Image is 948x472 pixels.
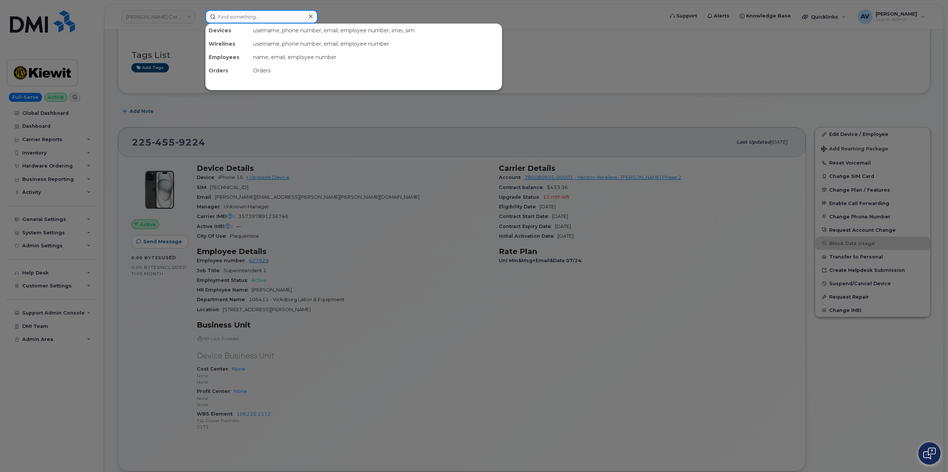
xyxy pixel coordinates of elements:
input: Find something... [205,10,318,23]
div: Employees [206,51,250,64]
div: username, phone number, email, employee number, imei, sim [250,24,502,37]
div: Orders [206,64,250,77]
img: Open chat [923,447,936,459]
div: name, email, employee number [250,51,502,64]
div: Wirelines [206,37,250,51]
div: Devices [206,24,250,37]
div: username, phone number, email, employee number [250,37,502,51]
div: Orders [250,64,502,77]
